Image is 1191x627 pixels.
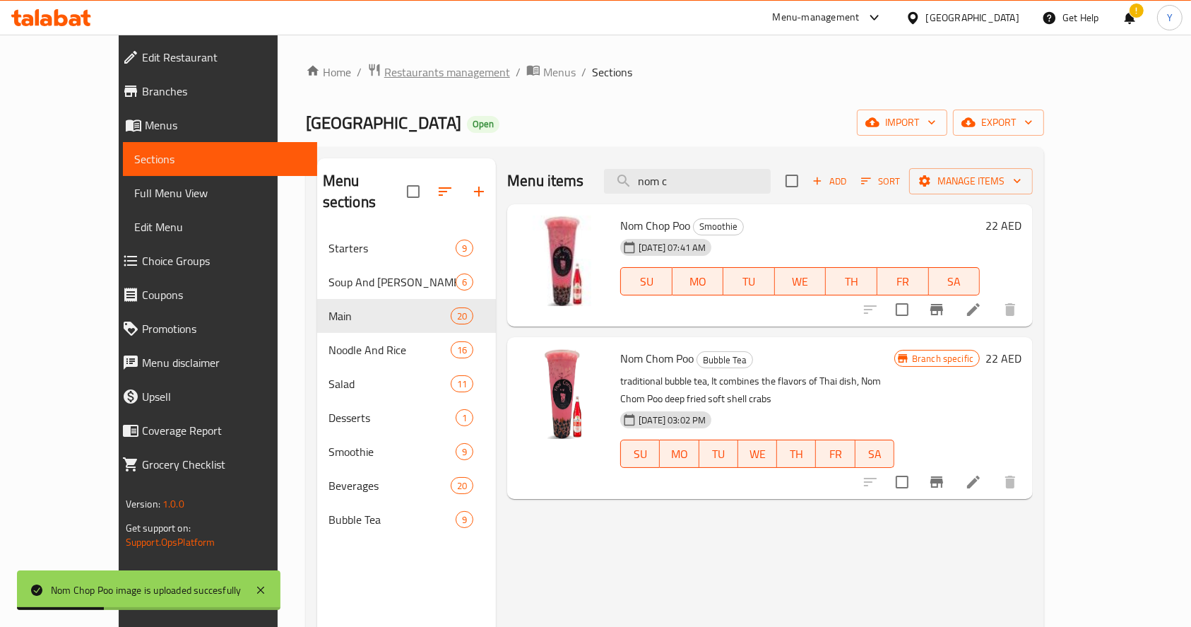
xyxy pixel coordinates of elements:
span: WE [781,271,821,292]
span: 16 [451,344,473,357]
span: Y [1167,10,1173,25]
div: Smoothie [693,218,744,235]
button: SA [929,267,980,295]
span: 6 [456,276,473,289]
span: Restaurants management [384,64,510,81]
span: Select section [777,166,807,196]
span: Nom Chom Poo [620,348,694,369]
span: TU [729,271,769,292]
a: Edit Restaurant [111,40,318,74]
span: Edit Menu [134,218,307,235]
span: TU [705,444,733,464]
a: Upsell [111,380,318,414]
a: Menus [111,108,318,142]
h2: Menu sections [323,170,407,213]
button: MO [672,267,724,295]
span: Beverages [328,477,451,494]
span: FR [883,271,923,292]
button: FR [816,440,855,468]
a: Support.OpsPlatform [126,533,215,551]
span: Choice Groups [142,252,307,269]
div: Main [328,307,451,324]
span: 9 [456,242,473,255]
span: Select to update [887,295,917,324]
span: Smoothie [694,218,743,235]
div: items [451,307,473,324]
button: FR [877,267,929,295]
span: FR [822,444,849,464]
button: TU [723,267,775,295]
span: WE [744,444,771,464]
span: Sort items [852,170,909,192]
span: Bubble Tea [697,352,752,368]
span: Coverage Report [142,422,307,439]
span: Add item [807,170,852,192]
span: 20 [451,479,473,493]
nav: breadcrumb [306,63,1044,81]
span: export [964,114,1033,131]
button: Add section [462,175,496,209]
button: delete [993,465,1027,499]
div: Smoothie9 [317,435,496,469]
div: Main20 [317,299,496,333]
span: Get support on: [126,519,191,537]
span: Upsell [142,388,307,405]
button: Manage items [909,168,1033,194]
span: SA [935,271,975,292]
div: Nom Chop Poo image is uploaded succesfully [51,582,241,598]
div: Salad [328,375,451,392]
span: Smoothie [328,443,456,460]
span: Open [467,118,499,130]
div: Desserts1 [317,401,496,435]
div: Soup And Curry [328,274,456,291]
img: Nom Chop Poo [519,216,609,306]
div: Menu-management [773,9,860,26]
span: [GEOGRAPHIC_DATA] [306,107,461,139]
button: WE [738,440,777,468]
a: Sections [123,142,318,176]
div: items [451,375,473,392]
span: Nom Chop Poo [620,215,690,236]
button: SA [855,440,894,468]
button: SU [620,440,660,468]
a: Choice Groups [111,244,318,278]
button: SU [620,267,672,295]
span: Promotions [142,320,307,337]
div: Open [467,116,499,133]
div: items [456,511,473,528]
span: Coupons [142,286,307,303]
span: 1.0.0 [162,495,184,513]
span: Sections [134,151,307,168]
span: MO [678,271,718,292]
a: Edit menu item [965,474,982,491]
a: Menu disclaimer [111,346,318,380]
span: Grocery Checklist [142,456,307,473]
div: Bubble Tea9 [317,503,496,537]
button: export [953,110,1044,136]
span: Soup And [PERSON_NAME] [328,274,456,291]
span: Version: [126,495,160,513]
div: Starters [328,240,456,257]
span: 1 [456,411,473,425]
span: Noodle And Rice [328,341,451,358]
span: Bubble Tea [328,511,456,528]
span: 11 [451,377,473,391]
button: Branch-specific-item [920,465,954,499]
span: SU [627,271,666,292]
a: Edit menu item [965,301,982,318]
div: items [456,443,473,460]
div: [GEOGRAPHIC_DATA] [926,10,1019,25]
button: TH [777,440,816,468]
span: Select to update [887,467,917,497]
span: Desserts [328,409,456,426]
h6: 22 AED [985,216,1021,235]
span: Sections [592,64,632,81]
div: Salad11 [317,367,496,401]
span: Full Menu View [134,184,307,201]
button: TU [699,440,738,468]
a: Full Menu View [123,176,318,210]
button: Sort [858,170,903,192]
li: / [581,64,586,81]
